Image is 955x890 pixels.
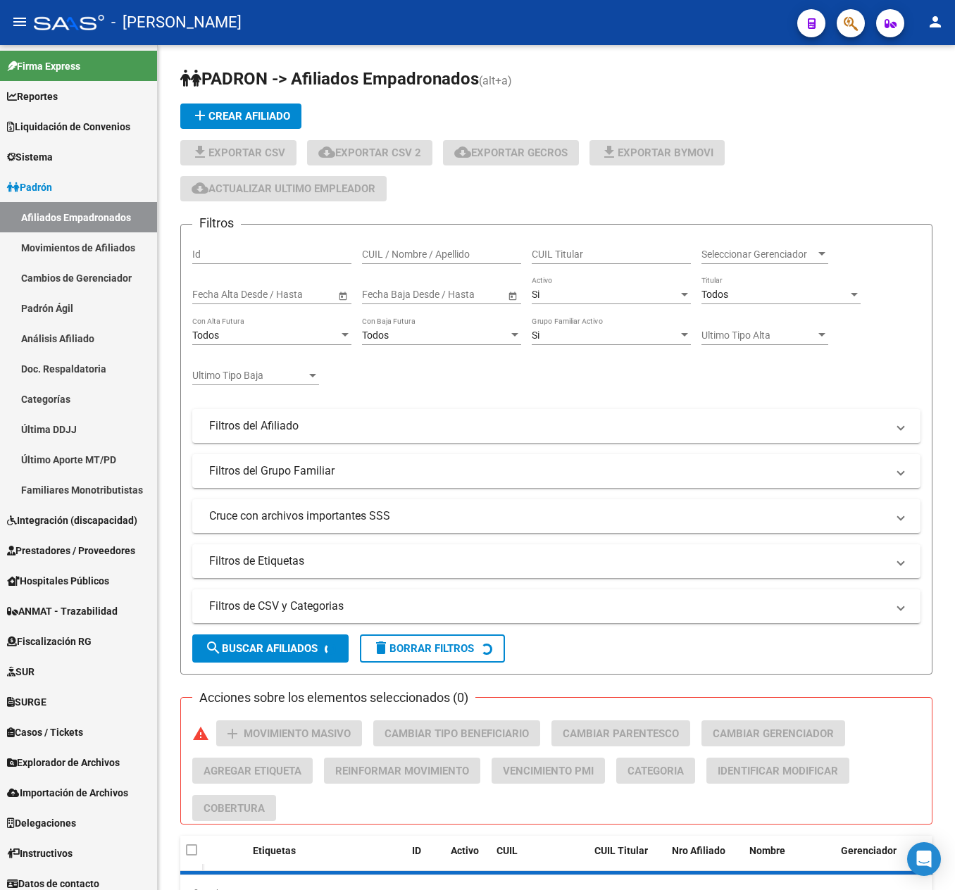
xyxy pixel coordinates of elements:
span: Actualizar ultimo Empleador [192,182,375,195]
mat-icon: file_download [192,144,208,161]
span: Cambiar Tipo Beneficiario [385,727,529,740]
span: Prestadores / Proveedores [7,543,135,558]
span: Seleccionar Gerenciador [701,249,816,261]
input: Start date [362,289,406,301]
input: End date [418,289,487,301]
span: CUIL Titular [594,845,648,856]
button: Exportar CSV 2 [307,140,432,165]
span: Reinformar Movimiento [335,765,469,777]
mat-expansion-panel-header: Filtros de Etiquetas [192,544,920,578]
mat-icon: add [192,107,208,124]
span: Borrar Filtros [373,642,474,655]
span: Si [532,330,539,341]
mat-icon: search [205,639,222,656]
datatable-header-cell: Gerenciador [835,836,920,882]
button: Categoria [616,758,695,784]
mat-icon: cloud_download [454,144,471,161]
span: PADRON -> Afiliados Empadronados [180,69,479,89]
mat-expansion-panel-header: Filtros del Afiliado [192,409,920,443]
datatable-header-cell: Etiquetas [247,836,406,882]
datatable-header-cell: CUIL Titular [589,836,666,882]
button: Open calendar [335,288,350,303]
span: CUIL [497,845,518,856]
datatable-header-cell: ID [406,836,445,882]
span: Sistema [7,149,53,165]
mat-panel-title: Filtros del Grupo Familiar [209,463,887,479]
span: Delegaciones [7,815,76,831]
span: Nro Afiliado [672,845,725,856]
mat-expansion-panel-header: Filtros de CSV y Categorias [192,589,920,623]
span: Buscar Afiliados [205,642,318,655]
span: Ultimo Tipo Baja [192,370,306,382]
datatable-header-cell: CUIL [491,836,568,882]
button: Borrar Filtros [360,634,505,663]
mat-icon: person [927,13,944,30]
div: Open Intercom Messenger [907,842,941,876]
span: ID [412,845,421,856]
span: Vencimiento PMI [503,765,594,777]
span: Importación de Archivos [7,785,128,801]
span: SURGE [7,694,46,710]
datatable-header-cell: Activo [445,836,491,882]
mat-icon: add [224,725,241,742]
button: Actualizar ultimo Empleador [180,176,387,201]
span: Crear Afiliado [192,110,290,123]
span: (alt+a) [479,74,512,87]
button: Cambiar Parentesco [551,720,690,746]
mat-icon: cloud_download [318,144,335,161]
span: Exportar CSV 2 [318,146,421,159]
mat-icon: warning [192,725,209,742]
span: Etiquetas [253,845,296,856]
mat-icon: menu [11,13,28,30]
mat-panel-title: Filtros del Afiliado [209,418,887,434]
mat-expansion-panel-header: Cruce con archivos importantes SSS [192,499,920,533]
h3: Acciones sobre los elementos seleccionados (0) [192,688,475,708]
span: Integración (discapacidad) [7,513,137,528]
button: Reinformar Movimiento [324,758,480,784]
span: Fiscalización RG [7,634,92,649]
span: Activo [451,845,479,856]
mat-panel-title: Filtros de CSV y Categorias [209,598,887,614]
span: Cambiar Parentesco [563,727,679,740]
mat-icon: file_download [601,144,618,161]
span: Todos [362,330,389,341]
span: Cambiar Gerenciador [713,727,834,740]
button: Crear Afiliado [180,104,301,129]
span: Ultimo Tipo Alta [701,330,816,341]
span: Movimiento Masivo [244,727,351,740]
button: Vencimiento PMI [492,758,605,784]
span: Cobertura [204,802,265,815]
mat-panel-title: Cruce con archivos importantes SSS [209,508,887,524]
button: Exportar Bymovi [589,140,725,165]
span: Categoria [628,765,684,777]
button: Movimiento Masivo [216,720,362,746]
span: Exportar Bymovi [601,146,713,159]
span: SUR [7,664,35,679]
input: Start date [192,289,236,301]
button: Identificar Modificar [706,758,849,784]
mat-panel-title: Filtros de Etiquetas [209,553,887,569]
button: Cambiar Gerenciador [701,720,845,746]
span: Casos / Tickets [7,725,83,740]
span: Padrón [7,180,52,195]
span: Nombre [749,845,785,856]
mat-icon: delete [373,639,389,656]
span: ANMAT - Trazabilidad [7,603,118,619]
span: Gerenciador [841,845,897,856]
button: Exportar CSV [180,140,297,165]
mat-expansion-panel-header: Filtros del Grupo Familiar [192,454,920,488]
span: Instructivos [7,846,73,861]
datatable-header-cell: Nombre [744,836,835,882]
span: Todos [701,289,728,300]
span: Reportes [7,89,58,104]
span: Firma Express [7,58,80,74]
h3: Filtros [192,213,241,233]
input: End date [248,289,317,301]
button: Exportar GECROS [443,140,579,165]
span: Exportar GECROS [454,146,568,159]
span: Identificar Modificar [718,765,838,777]
span: Si [532,289,539,300]
span: Agregar Etiqueta [204,765,301,777]
datatable-header-cell: Nro Afiliado [666,836,744,882]
span: Exportar CSV [192,146,285,159]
